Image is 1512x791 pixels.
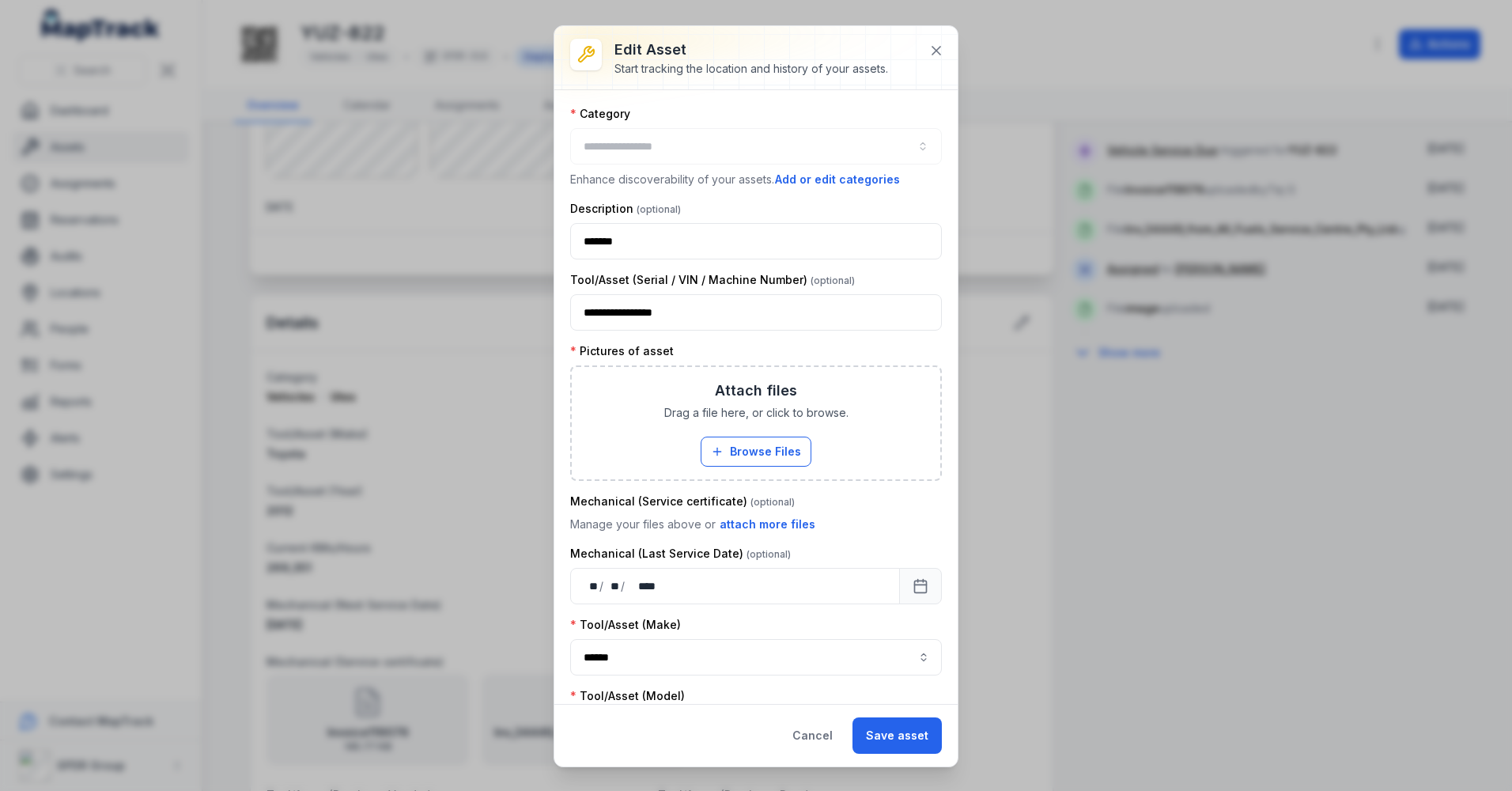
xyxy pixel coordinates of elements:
p: Manage your files above or [570,516,942,533]
label: Mechanical (Service certificate) [570,494,795,509]
div: month, [605,578,621,594]
label: Tool/Asset (Serial / VIN / Machine Number) [570,272,855,288]
label: Category [570,106,630,122]
button: Save asset [852,717,942,754]
button: attach more files [719,516,816,533]
button: Calendar [899,568,942,604]
div: / [599,578,605,594]
span: Drag a file here, or click to browse. [664,405,849,421]
div: year, [626,578,656,594]
div: day, [584,578,599,594]
h3: Edit asset [614,39,888,61]
button: Add or edit categories [774,171,901,188]
p: Enhance discoverability of your assets. [570,171,942,188]
button: Browse Files [701,437,811,467]
label: Tool/Asset (Make) [570,617,681,633]
input: asset-edit:cf[6388df4a-af6f-4dad-821e-e44a74a422bd]-label [570,639,942,676]
div: Start tracking the location and history of your assets. [614,61,888,77]
label: Mechanical (Last Service Date) [570,546,791,562]
button: Cancel [779,717,846,754]
label: Tool/Asset (Model) [570,688,685,704]
label: Pictures of asset [570,343,674,359]
h3: Attach files [715,380,797,402]
label: Description [570,201,681,217]
div: / [621,578,626,594]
